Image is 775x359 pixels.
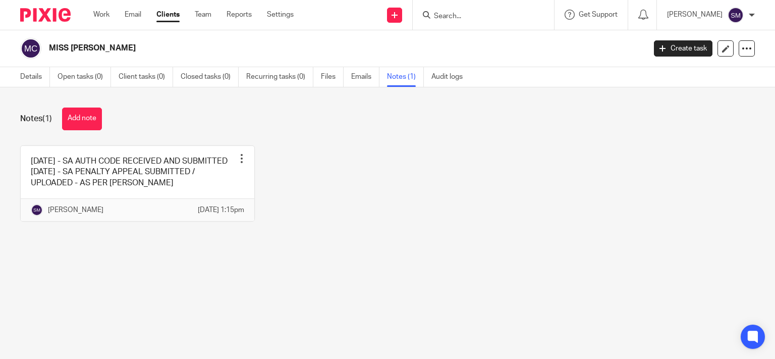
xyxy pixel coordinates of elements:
[125,10,141,20] a: Email
[31,204,43,216] img: svg%3E
[20,38,41,59] img: svg%3E
[93,10,109,20] a: Work
[431,67,470,87] a: Audit logs
[181,67,239,87] a: Closed tasks (0)
[267,10,294,20] a: Settings
[667,10,723,20] p: [PERSON_NAME]
[227,10,252,20] a: Reports
[62,108,102,130] button: Add note
[195,10,211,20] a: Team
[20,67,50,87] a: Details
[654,40,712,57] a: Create task
[728,7,744,23] img: svg%3E
[351,67,379,87] a: Emails
[20,8,71,22] img: Pixie
[58,67,111,87] a: Open tasks (0)
[49,43,521,54] h2: MISS [PERSON_NAME]
[246,67,313,87] a: Recurring tasks (0)
[433,12,524,21] input: Search
[20,114,52,124] h1: Notes
[198,205,244,215] p: [DATE] 1:15pm
[42,115,52,123] span: (1)
[156,10,180,20] a: Clients
[48,205,103,215] p: [PERSON_NAME]
[321,67,344,87] a: Files
[119,67,173,87] a: Client tasks (0)
[387,67,424,87] a: Notes (1)
[579,11,618,18] span: Get Support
